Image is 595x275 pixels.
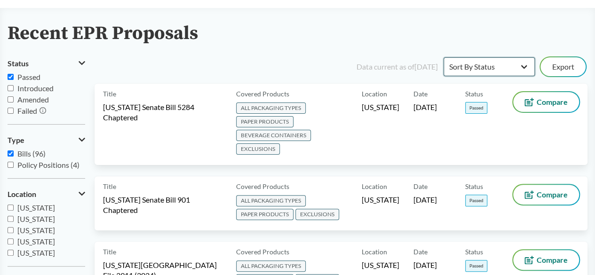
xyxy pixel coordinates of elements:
[362,102,399,112] span: [US_STATE]
[17,149,46,158] span: Bills (96)
[413,247,428,257] span: Date
[17,95,49,104] span: Amended
[236,247,289,257] span: Covered Products
[537,98,568,106] span: Compare
[465,102,487,114] span: Passed
[8,85,14,91] input: Introduced
[8,108,14,114] input: Failed
[8,55,85,71] button: Status
[103,195,225,215] span: [US_STATE] Senate Bill 901 Chaptered
[8,150,14,157] input: Bills (96)
[413,260,437,270] span: [DATE]
[513,250,579,270] button: Compare
[513,185,579,204] button: Compare
[103,102,225,123] span: [US_STATE] Senate Bill 5284 Chaptered
[8,238,14,244] input: [US_STATE]
[8,250,14,256] input: [US_STATE]
[17,237,55,246] span: [US_STATE]
[413,181,428,191] span: Date
[17,248,55,257] span: [US_STATE]
[8,216,14,222] input: [US_STATE]
[537,256,568,264] span: Compare
[17,106,37,115] span: Failed
[362,247,387,257] span: Location
[103,181,116,191] span: Title
[236,130,311,141] span: BEVERAGE CONTAINERS
[465,195,487,206] span: Passed
[413,102,437,112] span: [DATE]
[513,92,579,112] button: Compare
[236,102,306,114] span: ALL PACKAGING TYPES
[537,191,568,198] span: Compare
[8,59,29,68] span: Status
[103,89,116,99] span: Title
[362,260,399,270] span: [US_STATE]
[295,209,339,220] span: EXCLUSIONS
[8,227,14,233] input: [US_STATE]
[465,260,487,272] span: Passed
[103,247,116,257] span: Title
[17,160,79,169] span: Policy Positions (4)
[8,132,85,148] button: Type
[357,61,438,72] div: Data current as of [DATE]
[362,195,399,205] span: [US_STATE]
[8,23,198,44] h2: Recent EPR Proposals
[236,181,289,191] span: Covered Products
[8,190,36,198] span: Location
[236,195,306,206] span: ALL PACKAGING TYPES
[8,74,14,80] input: Passed
[236,209,294,220] span: PAPER PRODUCTS
[8,186,85,202] button: Location
[8,162,14,168] input: Policy Positions (4)
[465,181,483,191] span: Status
[362,89,387,99] span: Location
[17,84,54,93] span: Introduced
[8,204,14,211] input: [US_STATE]
[236,143,280,155] span: EXCLUSIONS
[236,260,306,272] span: ALL PACKAGING TYPES
[17,203,55,212] span: [US_STATE]
[465,247,483,257] span: Status
[17,226,55,235] span: [US_STATE]
[413,195,437,205] span: [DATE]
[17,214,55,223] span: [US_STATE]
[465,89,483,99] span: Status
[362,181,387,191] span: Location
[413,89,428,99] span: Date
[236,89,289,99] span: Covered Products
[236,116,294,127] span: PAPER PRODUCTS
[540,57,586,76] button: Export
[8,96,14,102] input: Amended
[17,72,40,81] span: Passed
[8,136,24,144] span: Type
